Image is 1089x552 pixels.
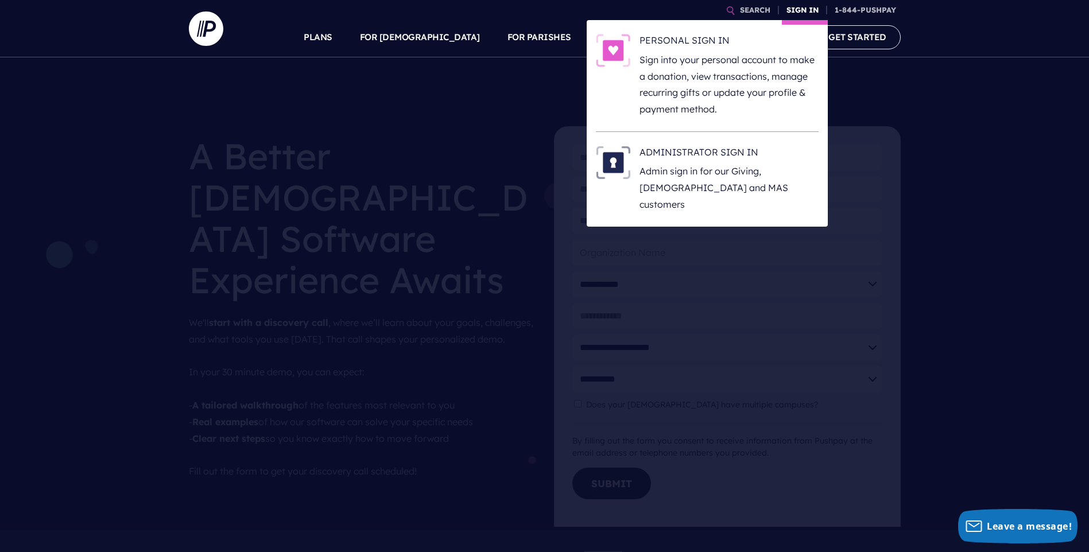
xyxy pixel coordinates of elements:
[596,34,819,118] a: PERSONAL SIGN IN - Illustration PERSONAL SIGN IN Sign into your personal account to make a donati...
[596,146,630,179] img: ADMINISTRATOR SIGN IN - Illustration
[507,17,571,57] a: FOR PARISHES
[596,34,630,67] img: PERSONAL SIGN IN - Illustration
[360,17,480,57] a: FOR [DEMOGRAPHIC_DATA]
[640,52,819,118] p: Sign into your personal account to make a donation, view transactions, manage recurring gifts or ...
[596,146,819,213] a: ADMINISTRATOR SIGN IN - Illustration ADMINISTRATOR SIGN IN Admin sign in for our Giving, [DEMOGRA...
[677,17,717,57] a: EXPLORE
[987,520,1072,532] span: Leave a message!
[304,17,332,57] a: PLANS
[745,17,787,57] a: COMPANY
[640,34,819,51] h6: PERSONAL SIGN IN
[640,146,819,163] h6: ADMINISTRATOR SIGN IN
[640,163,819,212] p: Admin sign in for our Giving, [DEMOGRAPHIC_DATA] and MAS customers
[599,17,650,57] a: SOLUTIONS
[814,25,901,49] a: GET STARTED
[958,509,1078,543] button: Leave a message!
